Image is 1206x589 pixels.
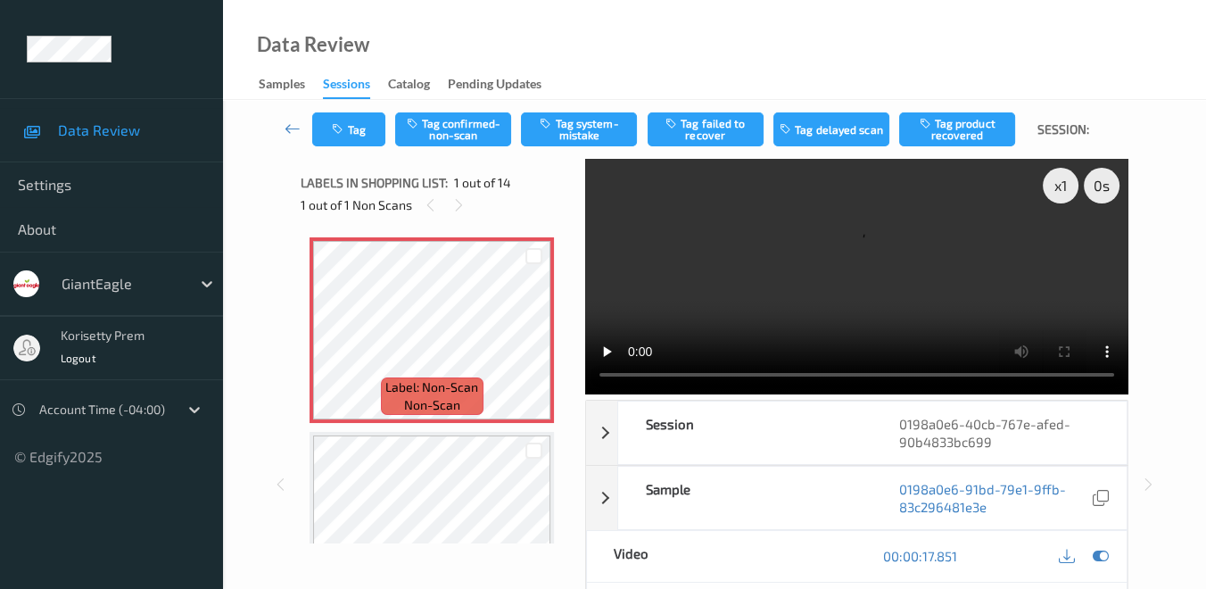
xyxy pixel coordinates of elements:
button: Tag product recovered [899,112,1015,146]
a: 0198a0e6-91bd-79e1-9ffb-83c296481e3e [899,480,1089,516]
a: Samples [259,72,323,97]
div: Data Review [257,36,369,54]
a: 00:00:17.851 [883,547,957,565]
span: Label: Non-Scan [385,378,478,396]
button: Tag [312,112,385,146]
div: Sample [618,467,872,529]
button: Tag system-mistake [521,112,637,146]
span: non-scan [404,396,460,414]
button: Tag delayed scan [773,112,889,146]
div: 1 out of 1 Non Scans [301,194,572,216]
div: 0 s [1084,168,1119,203]
button: Tag confirmed-non-scan [395,112,511,146]
div: Video [587,531,856,582]
div: Session0198a0e6-40cb-767e-afed-90b4833bc699 [586,401,1128,465]
span: Labels in shopping list: [301,174,448,192]
div: Samples [259,75,305,97]
button: Tag failed to recover [648,112,764,146]
a: Pending Updates [448,72,559,97]
div: x 1 [1043,168,1078,203]
div: Session [618,402,872,464]
div: Sessions [323,75,370,99]
a: Sessions [323,72,388,99]
span: 1 out of 14 [454,174,511,192]
div: Pending Updates [448,75,541,97]
a: Catalog [388,72,448,97]
div: Catalog [388,75,430,97]
div: Sample0198a0e6-91bd-79e1-9ffb-83c296481e3e [586,466,1128,530]
span: Session: [1037,120,1089,138]
div: 0198a0e6-40cb-767e-afed-90b4833bc699 [872,402,1127,464]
